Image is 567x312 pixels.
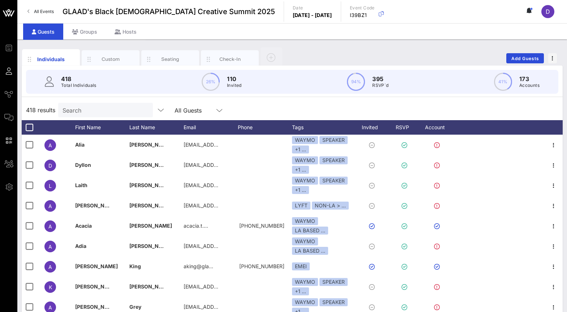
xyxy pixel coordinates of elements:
[506,53,544,63] button: Add Guests
[292,146,309,153] div: +1 ...
[129,223,172,229] span: [PERSON_NAME]
[61,75,96,83] p: 418
[75,120,129,135] div: First Name
[292,287,309,295] div: +1 ...
[75,243,86,249] span: Adia
[106,24,145,40] div: Hosts
[184,120,238,135] div: Email
[75,182,87,188] span: Laith
[48,142,52,148] span: A
[227,82,242,89] p: Invited
[292,156,318,164] div: WAYMO
[319,156,348,164] div: SPEAKER
[293,4,332,12] p: Date
[184,202,271,208] span: [EMAIL_ADDRESS][DOMAIN_NAME]
[393,120,418,135] div: RSVP
[48,304,52,311] span: A
[292,227,328,235] div: LA BASED …
[48,244,52,250] span: A
[184,243,271,249] span: [EMAIL_ADDRESS][DOMAIN_NAME]
[292,262,310,270] div: EMEI
[184,182,271,188] span: [EMAIL_ADDRESS][DOMAIN_NAME]
[75,304,118,310] span: [PERSON_NAME]
[350,4,375,12] p: Event Code
[418,120,458,135] div: Account
[35,55,67,63] div: Individuals
[48,203,52,209] span: A
[214,56,246,63] div: Check-In
[154,56,186,63] div: Seating
[129,162,172,168] span: [PERSON_NAME]
[75,202,118,208] span: [PERSON_NAME]
[75,263,118,269] span: [PERSON_NAME]
[292,166,309,174] div: +1 ...
[519,75,540,83] p: 173
[95,56,127,63] div: Custom
[184,216,208,236] p: acacia.t.…
[292,298,318,306] div: WAYMO
[511,56,540,61] span: Add Guests
[319,177,348,185] div: SPEAKER
[292,247,328,255] div: LA BASED …
[23,24,63,40] div: Guests
[34,9,54,14] span: All Events
[319,298,348,306] div: SPEAKER
[129,142,172,148] span: [PERSON_NAME]
[63,24,106,40] div: Groups
[23,6,58,17] a: All Events
[292,202,310,210] div: LYFT
[541,5,554,18] div: D
[372,75,388,83] p: 395
[519,82,540,89] p: Accounts
[49,183,52,189] span: L
[129,120,184,135] div: Last Name
[75,223,92,229] span: Acacia
[372,82,388,89] p: RSVP`d
[293,12,332,19] p: [DATE] - [DATE]
[350,12,375,19] p: I39BZ1
[129,243,172,249] span: [PERSON_NAME]
[184,142,271,148] span: [EMAIL_ADDRESS][DOMAIN_NAME]
[48,223,52,229] span: A
[319,278,348,286] div: SPEAKER
[239,263,284,269] span: +12025100251
[184,256,213,277] p: aking@gla…
[63,6,275,17] span: GLAAD's Black [DEMOGRAPHIC_DATA] Creative Summit 2025
[129,263,141,269] span: King
[312,202,349,210] div: NON-LA > …
[546,8,550,15] span: D
[175,107,202,114] div: All Guests
[75,283,118,290] span: [PERSON_NAME]
[48,264,52,270] span: A
[129,304,141,310] span: Grey
[75,142,85,148] span: Alia
[75,162,91,168] span: Dyllon
[61,82,96,89] p: Total Individuals
[292,237,318,245] div: WAYMO
[26,106,55,114] span: 418 results
[292,278,318,286] div: WAYMO
[239,223,284,229] span: +12016391615
[170,103,228,117] div: All Guests
[292,186,309,194] div: +1 ...
[48,163,52,169] span: D
[49,284,52,290] span: K
[227,75,242,83] p: 110
[129,202,172,208] span: [PERSON_NAME]
[129,182,172,188] span: [PERSON_NAME]
[238,120,292,135] div: Phone
[184,162,271,168] span: [EMAIL_ADDRESS][DOMAIN_NAME]
[292,177,318,185] div: WAYMO
[292,217,318,225] div: WAYMO
[129,283,172,290] span: [PERSON_NAME]
[353,120,393,135] div: Invited
[184,304,271,310] span: [EMAIL_ADDRESS][DOMAIN_NAME]
[319,136,348,144] div: SPEAKER
[292,136,318,144] div: WAYMO
[184,283,271,290] span: [EMAIL_ADDRESS][DOMAIN_NAME]
[292,120,353,135] div: Tags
